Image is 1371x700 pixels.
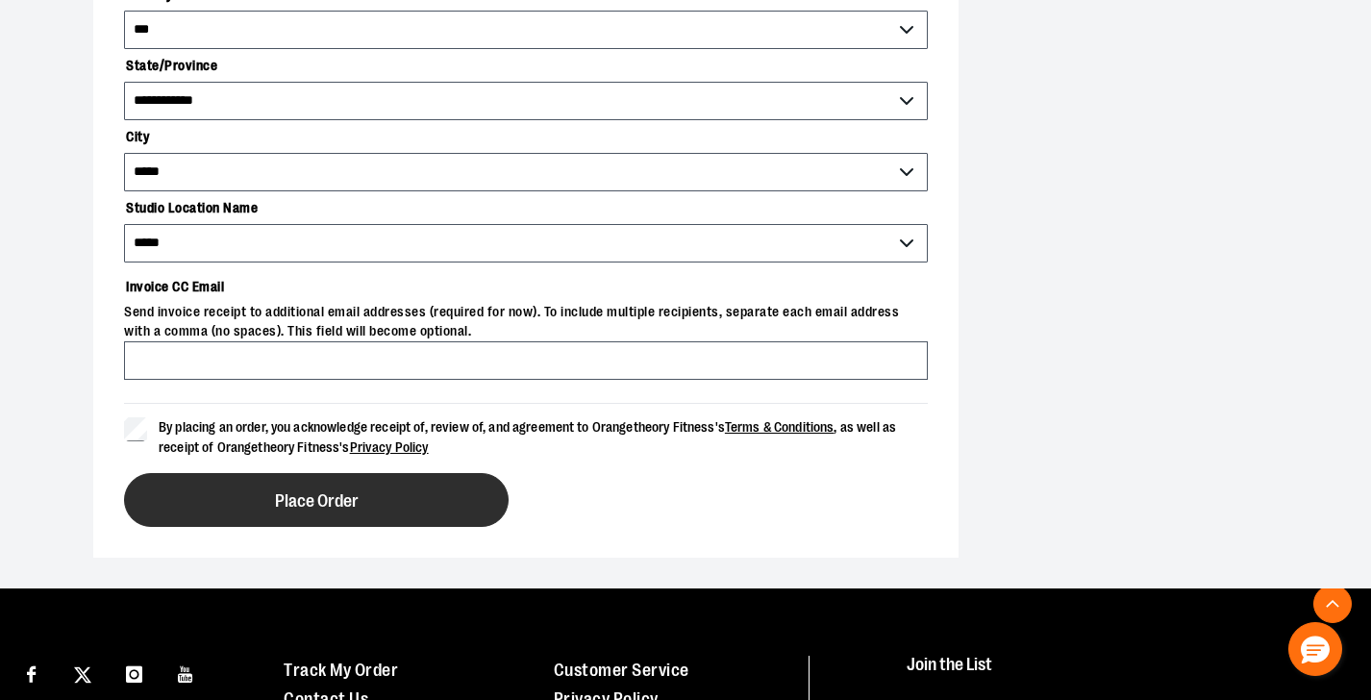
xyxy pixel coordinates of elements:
label: State/Province [124,49,928,82]
h4: Join the List [907,656,1334,691]
button: Back To Top [1313,585,1352,623]
a: Visit our Facebook page [14,656,48,689]
a: Terms & Conditions [725,419,835,435]
button: Place Order [124,473,509,527]
span: Place Order [275,492,359,511]
button: Hello, have a question? Let’s chat. [1288,622,1342,676]
a: Visit our Youtube page [169,656,203,689]
span: By placing an order, you acknowledge receipt of, review of, and agreement to Orangetheory Fitness... [159,419,896,455]
label: Invoice CC Email [124,270,928,303]
a: Customer Service [554,661,689,680]
a: Privacy Policy [350,439,429,455]
a: Track My Order [284,661,398,680]
a: Visit our X page [66,656,100,689]
input: By placing an order, you acknowledge receipt of, review of, and agreement to Orangetheory Fitness... [124,417,147,440]
img: Twitter [74,666,91,684]
label: Studio Location Name [124,191,928,224]
label: City [124,120,928,153]
a: Visit our Instagram page [117,656,151,689]
span: Send invoice receipt to additional email addresses (required for now). To include multiple recipi... [124,303,928,341]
